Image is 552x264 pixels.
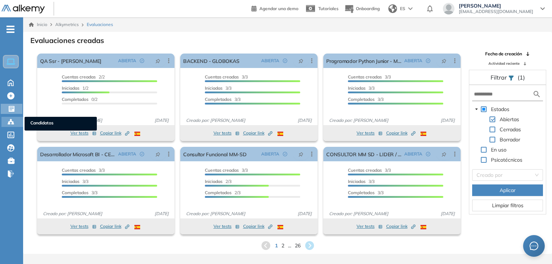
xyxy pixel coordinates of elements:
[491,157,522,163] span: Psicotécnicos
[490,105,511,114] span: Estados
[259,6,298,11] span: Agendar una demo
[100,130,129,136] span: Copiar link
[529,241,539,251] span: message
[386,129,415,137] button: Copiar link
[281,242,284,250] span: 2
[348,97,375,102] span: Completados
[318,6,338,11] span: Tutoriales
[426,59,430,63] span: check-circle
[348,179,366,184] span: Iniciadas
[500,136,520,143] span: Borrador
[140,59,144,63] span: check-circle
[357,129,383,137] button: Ver tests
[295,242,301,250] span: 26
[400,5,405,12] span: ES
[388,4,397,13] img: world
[348,74,382,80] span: Cuentas creadas
[421,225,426,229] img: ESP
[490,145,508,154] span: En uso
[348,167,382,173] span: Cuentas creadas
[40,54,102,68] a: QA Ssr - [PERSON_NAME]
[283,59,287,63] span: check-circle
[55,22,79,27] span: Alkymetrics
[326,210,391,217] span: Creado por: [PERSON_NAME]
[295,117,315,124] span: [DATE]
[348,85,366,91] span: Iniciadas
[62,190,89,195] span: Completados
[404,151,422,157] span: ABIERTA
[118,58,136,64] span: ABIERTA
[404,58,422,64] span: ABIERTA
[155,58,160,64] span: pushpin
[205,167,239,173] span: Cuentas creadas
[62,179,79,184] span: Iniciadas
[205,179,232,184] span: 2/3
[357,222,383,231] button: Ver tests
[100,223,129,230] span: Copiar link
[134,225,140,229] img: ESP
[275,242,278,250] span: 1
[491,106,509,112] span: Estados
[62,167,96,173] span: Cuentas creadas
[205,85,223,91] span: Iniciadas
[118,151,136,157] span: ABIERTA
[205,74,239,80] span: Cuentas creadas
[261,151,279,157] span: ABIERTA
[498,115,521,124] span: Abiertas
[100,129,129,137] button: Copiar link
[441,58,447,64] span: pushpin
[475,107,478,111] span: caret-down
[293,55,309,67] button: pushpin
[87,21,113,28] span: Evaluaciones
[472,200,543,211] button: Limpiar filtros
[100,222,129,231] button: Copiar link
[348,74,391,80] span: 3/3
[205,97,232,102] span: Completados
[500,116,519,123] span: Abiertas
[205,85,232,91] span: 3/3
[62,85,79,91] span: Iniciadas
[134,132,140,136] img: ESP
[205,179,223,184] span: Iniciadas
[295,210,315,217] span: [DATE]
[70,222,96,231] button: Ver tests
[532,90,541,99] img: search icon
[492,201,523,209] span: Limpiar filtros
[348,179,375,184] span: 3/3
[426,152,430,156] span: check-circle
[298,151,303,157] span: pushpin
[62,167,105,173] span: 3/3
[277,132,283,136] img: ESP
[243,222,272,231] button: Copiar link
[30,120,91,128] span: Candidatos
[459,3,533,9] span: [PERSON_NAME]
[140,152,144,156] span: check-circle
[421,132,426,136] img: ESP
[152,210,172,217] span: [DATE]
[485,51,522,57] span: Fecha de creación
[152,117,172,124] span: [DATE]
[205,190,241,195] span: 2/3
[150,55,166,67] button: pushpin
[243,129,272,137] button: Copiar link
[205,97,241,102] span: 3/3
[326,147,401,161] a: CONSULTOR MM SD - LIDER / IBM COLOMBIA
[155,151,160,157] span: pushpin
[348,190,375,195] span: Completados
[214,222,240,231] button: Ver tests
[183,117,248,124] span: Creado por: [PERSON_NAME]
[488,61,519,66] span: Actividad reciente
[326,54,401,68] a: Programador Python Junior - Mascotas [DEMOGRAPHIC_DATA]
[40,147,115,161] a: Desarrollador Microsoft BI - CENTRO
[293,148,309,160] button: pushpin
[1,5,45,14] img: Logo
[205,190,232,195] span: Completados
[62,190,98,195] span: 3/3
[183,54,239,68] a: BACKEND - GLOBOKAS
[62,97,98,102] span: 0/2
[243,223,272,230] span: Copiar link
[438,117,458,124] span: [DATE]
[298,58,303,64] span: pushpin
[498,135,522,144] span: Borrador
[348,85,375,91] span: 3/3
